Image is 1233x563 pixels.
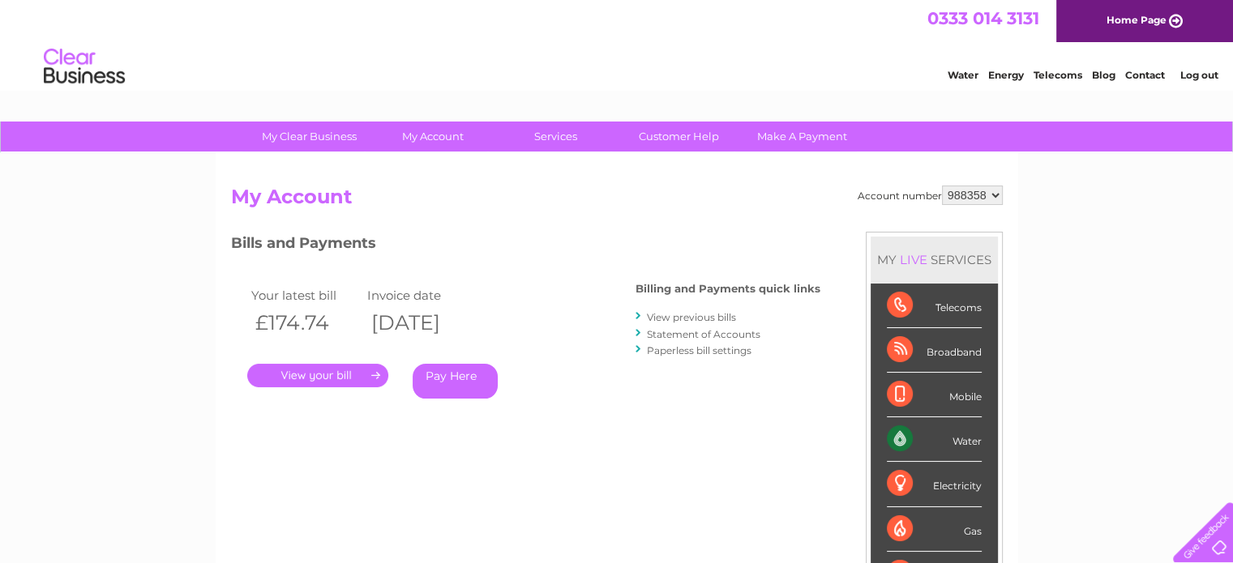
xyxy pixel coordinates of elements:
div: Gas [887,507,982,552]
h4: Billing and Payments quick links [636,283,820,295]
div: LIVE [897,252,931,267]
a: Water [948,69,978,81]
a: Telecoms [1034,69,1082,81]
th: £174.74 [247,306,364,339]
a: Pay Here [413,364,498,399]
a: Services [489,122,623,151]
div: Clear Business is a trading name of Verastar Limited (registered in [GEOGRAPHIC_DATA] No. 3667643... [234,9,1000,79]
div: Account number [858,186,1003,205]
a: Blog [1092,69,1115,81]
h2: My Account [231,186,1003,216]
a: My Account [366,122,499,151]
div: Water [887,417,982,462]
div: MY SERVICES [871,237,998,283]
div: Electricity [887,462,982,506]
a: . [247,364,388,387]
div: Telecoms [887,284,982,328]
div: Broadband [887,328,982,373]
a: Energy [988,69,1024,81]
a: Statement of Accounts [647,328,760,340]
td: Your latest bill [247,284,364,306]
a: Make A Payment [735,122,869,151]
a: View previous bills [647,311,736,323]
td: Invoice date [363,284,480,306]
h3: Bills and Payments [231,232,820,260]
img: logo.png [43,42,126,92]
div: Mobile [887,373,982,417]
a: 0333 014 3131 [927,8,1039,28]
a: Paperless bill settings [647,344,751,356]
a: My Clear Business [242,122,376,151]
a: Log out [1179,69,1218,81]
a: Contact [1125,69,1165,81]
a: Customer Help [612,122,746,151]
th: [DATE] [363,306,480,339]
